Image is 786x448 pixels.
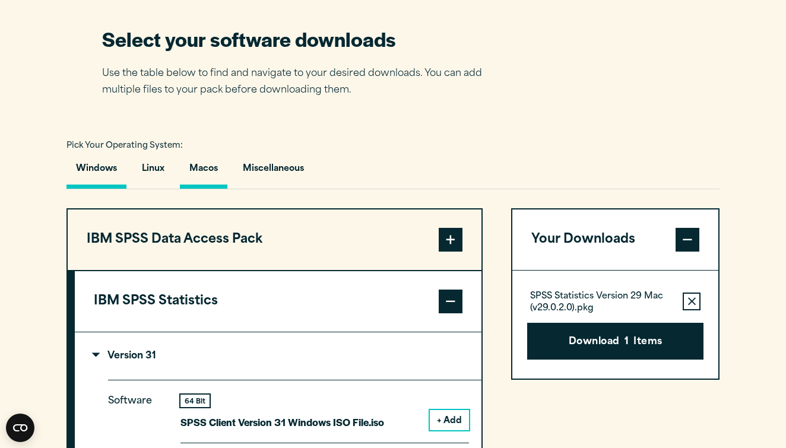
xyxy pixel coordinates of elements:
button: Miscellaneous [233,155,313,189]
button: Download1Items [527,323,703,360]
p: Version 31 [94,351,156,361]
span: Pick Your Operating System: [66,142,183,150]
button: Open CMP widget [6,414,34,442]
button: Linux [132,155,174,189]
button: IBM SPSS Statistics [75,271,481,332]
button: Windows [66,155,126,189]
p: SPSS Statistics Version 29 Mac (v29.0.2.0).pkg [530,291,673,314]
button: IBM SPSS Data Access Pack [68,209,481,270]
button: Macos [180,155,227,189]
p: SPSS Client Version 31 Windows ISO File.iso [180,414,384,431]
summary: Version 31 [75,332,481,380]
p: Use the table below to find and navigate to your desired downloads. You can add multiple files to... [102,65,500,100]
button: Your Downloads [512,209,718,270]
div: Your Downloads [512,270,718,379]
button: + Add [430,410,469,430]
div: 64 Bit [180,395,210,407]
h2: Select your software downloads [102,26,500,52]
span: 1 [625,335,629,350]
